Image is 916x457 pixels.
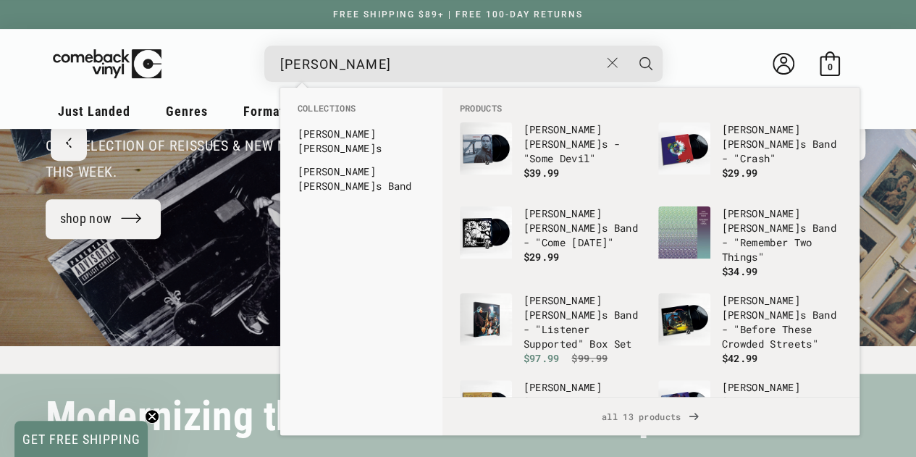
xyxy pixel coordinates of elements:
p: s Band - "Come [DATE]" [524,206,644,250]
h2: Modernizing the record store concept. [46,400,684,434]
b: [PERSON_NAME] [722,206,800,220]
p: s Band - "Crash" [722,122,842,166]
span: our selection of reissues & new music that dropped this week. [46,137,417,180]
span: Genres [166,104,208,119]
b: [PERSON_NAME] [524,221,602,235]
a: Dave Matthews Band - "Under The Table And Dreaming" [PERSON_NAME] [PERSON_NAME]s Band - "Under Th... [658,380,842,453]
a: Dave Matthews Band - "Crash" [PERSON_NAME] [PERSON_NAME]s Band - "Crash" $29.99 [658,122,842,192]
a: [PERSON_NAME] [PERSON_NAME]s [298,127,425,156]
a: Dave Matthews Band - "Before These Crowded Streets" [PERSON_NAME] [PERSON_NAME]s Band - "Before T... [658,293,842,366]
b: [PERSON_NAME] [722,221,800,235]
img: Dave Matthews Band - "Remember Two Things" [658,206,710,259]
li: collections: Dave Matthews [290,122,432,160]
b: [PERSON_NAME] [722,137,800,151]
a: Dave Matthews Band - "Remember Two Things" [PERSON_NAME] [PERSON_NAME]s Band - "Remember Two Thin... [658,206,842,279]
a: Dave Matthews Band - "Come Tomorrow" [PERSON_NAME] [PERSON_NAME]s Band - "Come [DATE]" $29.99 [460,206,644,276]
div: View All [442,397,860,435]
button: Close teaser [145,409,159,424]
div: GET FREE SHIPPINGClose teaser [14,421,148,457]
p: s Band - "Away From The World" [524,380,644,438]
p: s - "Some Devil" [524,122,644,166]
span: $29.99 [722,166,758,180]
span: $39.99 [524,166,560,180]
button: Search [628,46,664,82]
b: [PERSON_NAME] [722,380,800,394]
li: products: Dave Matthews Band - "Listener Supported" Box Set [453,286,651,373]
span: GET FREE SHIPPING [22,432,140,447]
img: Dave Matthews Band - "Away From The World" [460,380,512,432]
span: Formats [243,104,291,119]
span: all 13 products [454,398,848,435]
img: Dave Matthews Band - "Before These Crowded Streets" [658,293,710,345]
img: Dave Matthews Band - "Come Tomorrow" [460,206,512,259]
button: Close [599,47,626,79]
p: s Band - "Before These Crowded Streets" [722,293,842,351]
li: products: Dave Matthews Band - "Remember Two Things" [651,199,849,286]
b: [PERSON_NAME] [524,122,602,136]
s: $99.99 [571,351,608,365]
a: all 13 products [442,398,860,435]
div: Products [442,88,860,397]
li: Collections [290,102,432,122]
a: Dave Matthews Band - "Away From The World" [PERSON_NAME] [PERSON_NAME]s Band - "Away From The World" [460,380,644,453]
b: [PERSON_NAME] [722,395,800,408]
span: $97.99 [524,351,560,365]
a: [PERSON_NAME] [PERSON_NAME]s Band [298,164,425,193]
b: [PERSON_NAME] [298,127,376,141]
b: [PERSON_NAME] [298,164,376,178]
span: Just Landed [58,104,130,119]
b: [PERSON_NAME] [524,308,602,322]
img: Dave Matthews Band - "Crash" [658,122,710,175]
b: [PERSON_NAME] [722,122,800,136]
img: Dave Matthews - "Some Devil" [460,122,512,175]
input: When autocomplete results are available use up and down arrows to review and enter to select [280,49,600,79]
b: [PERSON_NAME] [722,308,800,322]
p: s Band - "Remember Two Things" [722,206,842,264]
img: Dave Matthews Band - "Under The Table And Dreaming" [658,380,710,432]
div: Search [264,46,663,82]
span: 0 [827,62,832,72]
div: Collections [280,88,442,205]
p: s Band - "Listener Supported" Box Set [524,293,644,351]
a: shop now [46,199,161,239]
a: Dave Matthews - "Some Devil" [PERSON_NAME] [PERSON_NAME]s - "Some Devil" $39.99 [460,122,644,192]
li: products: Dave Matthews - "Some Devil" [453,115,651,199]
li: products: Dave Matthews Band - "Crash" [651,115,849,199]
b: [PERSON_NAME] [524,137,602,151]
p: s Band - "Under The Table And Dreaming" [722,380,842,438]
b: [PERSON_NAME] [298,179,376,193]
img: Dave Matthews Band - "Listener Supported" Box Set [460,293,512,345]
li: products: Dave Matthews Band - "Before These Crowded Streets" [651,286,849,373]
a: Dave Matthews Band - "Listener Supported" Box Set [PERSON_NAME] [PERSON_NAME]s Band - "Listener S... [460,293,644,366]
b: [PERSON_NAME] [524,395,602,408]
span: $34.99 [722,264,758,278]
b: [PERSON_NAME] [524,293,602,307]
b: [PERSON_NAME] [722,293,800,307]
b: [PERSON_NAME] [298,141,376,155]
li: Products [453,102,849,115]
b: [PERSON_NAME] [524,206,602,220]
li: collections: Dave Matthews Band [290,160,432,198]
b: [PERSON_NAME] [524,380,602,394]
span: $42.99 [722,351,758,365]
li: products: Dave Matthews Band - "Come Tomorrow" [453,199,651,283]
span: $29.99 [524,250,560,264]
a: FREE SHIPPING $89+ | FREE 100-DAY RETURNS [319,9,597,20]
